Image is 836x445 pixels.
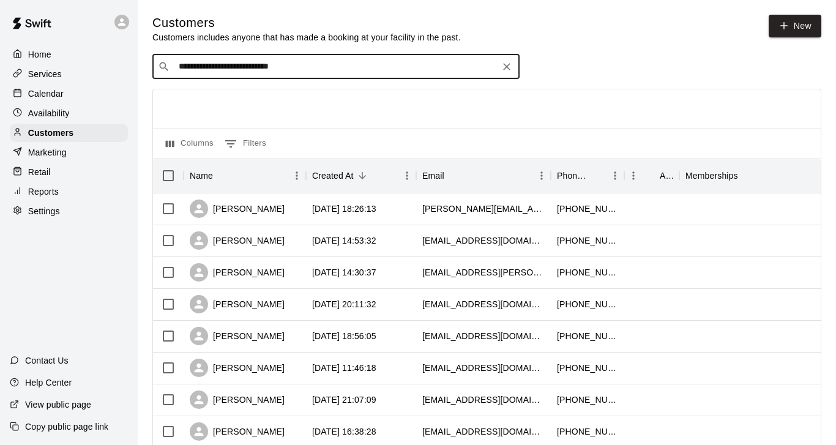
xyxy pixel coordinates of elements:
[190,422,285,441] div: [PERSON_NAME]
[190,359,285,377] div: [PERSON_NAME]
[152,15,461,31] h5: Customers
[416,159,551,193] div: Email
[10,84,128,103] a: Calendar
[557,203,618,215] div: +17036236408
[28,146,67,159] p: Marketing
[184,159,306,193] div: Name
[444,167,461,184] button: Sort
[25,421,108,433] p: Copy public page link
[10,163,128,181] a: Retail
[422,266,545,279] div: m4r1o.solis@gmail.com
[660,159,673,193] div: Age
[557,266,618,279] div: +14044834505
[606,166,624,185] button: Menu
[222,134,269,154] button: Show filters
[312,159,354,193] div: Created At
[152,54,520,79] div: Search customers by name or email
[190,231,285,250] div: [PERSON_NAME]
[685,159,738,193] div: Memberships
[557,394,618,406] div: +17038615697
[624,159,679,193] div: Age
[312,234,376,247] div: 2025-09-14 14:53:32
[422,330,545,342] div: prubalcava23@gmail.com
[190,159,213,193] div: Name
[532,166,551,185] button: Menu
[190,391,285,409] div: [PERSON_NAME]
[10,45,128,64] a: Home
[152,31,461,43] p: Customers includes anyone that has made a booking at your facility in the past.
[28,68,62,80] p: Services
[213,167,230,184] button: Sort
[28,88,64,100] p: Calendar
[738,167,755,184] button: Sort
[10,202,128,220] a: Settings
[422,425,545,438] div: tinadcdc@gmail.com
[28,127,73,139] p: Customers
[498,58,515,75] button: Clear
[422,159,444,193] div: Email
[422,362,545,374] div: melissalgrimes@yahoo.com
[312,425,376,438] div: 2025-09-11 16:38:28
[422,298,545,310] div: erikalkelly@hotmail.com
[312,298,376,310] div: 2025-09-13 20:11:32
[312,266,376,279] div: 2025-09-14 14:30:37
[557,330,618,342] div: +12093557496
[25,376,72,389] p: Help Center
[557,159,589,193] div: Phone Number
[10,182,128,201] a: Reports
[10,65,128,83] a: Services
[557,298,618,310] div: +13038878140
[10,143,128,162] a: Marketing
[557,425,618,438] div: +17035941388
[28,166,51,178] p: Retail
[25,354,69,367] p: Contact Us
[288,166,306,185] button: Menu
[422,394,545,406] div: delmivasquezlaz@gmail.com
[551,159,624,193] div: Phone Number
[312,362,376,374] div: 2025-09-13 11:46:18
[624,166,643,185] button: Menu
[557,234,618,247] div: +15712355779
[10,124,128,142] a: Customers
[769,15,821,37] a: New
[190,295,285,313] div: [PERSON_NAME]
[163,134,217,154] button: Select columns
[28,185,59,198] p: Reports
[422,234,545,247] div: dpnellor@gmail.com
[643,167,660,184] button: Sort
[422,203,545,215] div: chris.blauert@gmail.com
[354,167,371,184] button: Sort
[589,167,606,184] button: Sort
[25,398,91,411] p: View public page
[312,330,376,342] div: 2025-09-13 18:56:05
[190,327,285,345] div: [PERSON_NAME]
[28,107,70,119] p: Availability
[557,362,618,374] div: +17039671204
[306,159,416,193] div: Created At
[190,263,285,282] div: [PERSON_NAME]
[398,166,416,185] button: Menu
[28,205,60,217] p: Settings
[312,203,376,215] div: 2025-09-14 18:26:13
[190,200,285,218] div: [PERSON_NAME]
[312,394,376,406] div: 2025-09-11 21:07:09
[10,104,128,122] a: Availability
[28,48,51,61] p: Home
